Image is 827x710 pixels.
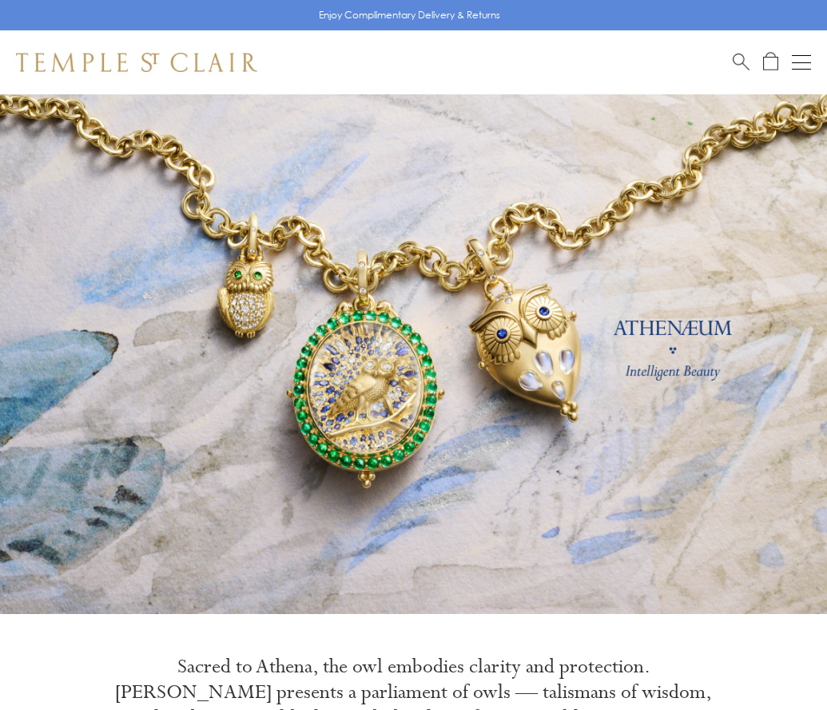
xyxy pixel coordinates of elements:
button: Open navigation [792,53,811,72]
a: Search [733,52,749,72]
a: Open Shopping Bag [763,52,778,72]
p: Enjoy Complimentary Delivery & Returns [319,7,500,23]
img: Temple St. Clair [16,53,257,72]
